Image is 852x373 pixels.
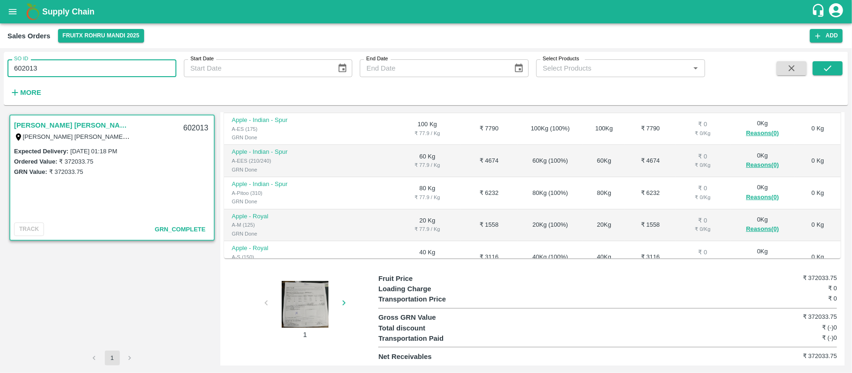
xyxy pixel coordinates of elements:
[360,59,506,77] input: End Date
[232,116,300,125] p: Apple - Indian - Spur
[402,193,453,201] div: ₹ 77.9 / Kg
[590,253,618,262] div: 40 Kg
[379,323,493,333] p: Total discount
[510,59,528,77] button: Choose date
[379,294,493,304] p: Transportation Price
[761,273,837,283] h6: ₹ 372033.75
[7,30,51,42] div: Sales Orders
[625,145,675,177] td: ₹ 4674
[625,241,675,273] td: ₹ 3116
[590,221,618,230] div: 20 Kg
[394,177,461,209] td: 80 Kg
[625,209,675,242] td: ₹ 1558
[590,157,618,165] div: 60 Kg
[738,192,787,203] button: Reasons(0)
[738,256,787,267] button: Reasons(0)
[761,284,837,293] h6: ₹ 0
[379,273,493,284] p: Fruit Price
[20,89,41,96] strong: More
[14,119,131,131] a: [PERSON_NAME] [PERSON_NAME] (Parala)
[232,253,300,261] div: A-S (150)
[460,241,517,273] td: ₹ 3116
[394,241,461,273] td: 40 Kg
[525,124,575,133] div: 100 Kg ( 100 %)
[738,247,787,266] div: 0 Kg
[59,158,93,165] label: ₹ 372033.75
[394,145,461,177] td: 60 Kg
[402,161,453,169] div: ₹ 77.9 / Kg
[379,351,493,362] p: Net Receivables
[683,216,723,225] div: ₹ 0
[795,241,841,273] td: 0 Kg
[232,157,300,165] div: A-EES (210/240)
[86,351,139,366] nav: pagination navigation
[2,1,23,22] button: open drawer
[379,284,493,294] p: Loading Charge
[811,3,828,20] div: customer-support
[738,160,787,171] button: Reasons(0)
[738,119,787,138] div: 0 Kg
[761,351,837,361] h6: ₹ 372033.75
[270,330,340,340] p: 1
[14,168,47,175] label: GRN Value:
[366,55,388,63] label: End Date
[738,151,787,171] div: 0 Kg
[23,133,655,140] label: [PERSON_NAME] [PERSON_NAME]. Flat No 1310, B Details as on: [STREET_ADDRESS], Opp D Mart, [GEOGRA...
[539,62,687,74] input: Select Products
[70,148,117,155] label: [DATE] 01:18 PM
[761,294,837,303] h6: ₹ 0
[683,184,723,193] div: ₹ 0
[232,133,300,142] div: GRN Done
[738,215,787,235] div: 0 Kg
[738,224,787,235] button: Reasons(0)
[232,189,300,197] div: A-Pitoo (310)
[42,5,811,18] a: Supply Chain
[334,59,351,77] button: Choose date
[394,113,461,145] td: 100 Kg
[828,2,845,22] div: account of current user
[683,193,723,201] div: ₹ 0 / Kg
[402,257,453,265] div: ₹ 77.9 / Kg
[543,55,579,63] label: Select Products
[810,29,843,43] button: Add
[23,2,42,21] img: logo
[232,165,300,174] div: GRN Done
[683,161,723,169] div: ₹ 0 / Kg
[232,125,300,133] div: A-ES (175)
[525,253,575,262] div: 40 Kg ( 100 %)
[590,124,618,133] div: 100 Kg
[49,168,83,175] label: ₹ 372033.75
[795,177,841,209] td: 0 Kg
[394,209,461,242] td: 20 Kg
[683,120,723,129] div: ₹ 0
[232,244,300,253] p: Apple - Royal
[7,59,176,77] input: Enter SO ID
[738,183,787,202] div: 0 Kg
[232,180,300,189] p: Apple - Indian - Spur
[795,145,841,177] td: 0 Kg
[525,221,575,230] div: 20 Kg ( 100 %)
[232,212,300,221] p: Apple - Royal
[761,312,837,322] h6: ₹ 372033.75
[590,189,618,198] div: 80 Kg
[7,85,44,100] button: More
[58,29,144,43] button: Select DC
[379,333,493,344] p: Transportation Paid
[402,225,453,233] div: ₹ 77.9 / Kg
[460,145,517,177] td: ₹ 4674
[625,177,675,209] td: ₹ 6232
[460,113,517,145] td: ₹ 7790
[795,209,841,242] td: 0 Kg
[42,7,95,16] b: Supply Chain
[14,158,57,165] label: Ordered Value:
[232,230,300,238] div: GRN Done
[190,55,214,63] label: Start Date
[761,323,837,332] h6: ₹ (-)0
[178,117,214,139] div: 602013
[683,225,723,233] div: ₹ 0 / Kg
[738,128,787,139] button: Reasons(0)
[525,189,575,198] div: 80 Kg ( 100 %)
[155,226,205,233] span: GRN_Complete
[232,221,300,229] div: A-M (125)
[460,177,517,209] td: ₹ 6232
